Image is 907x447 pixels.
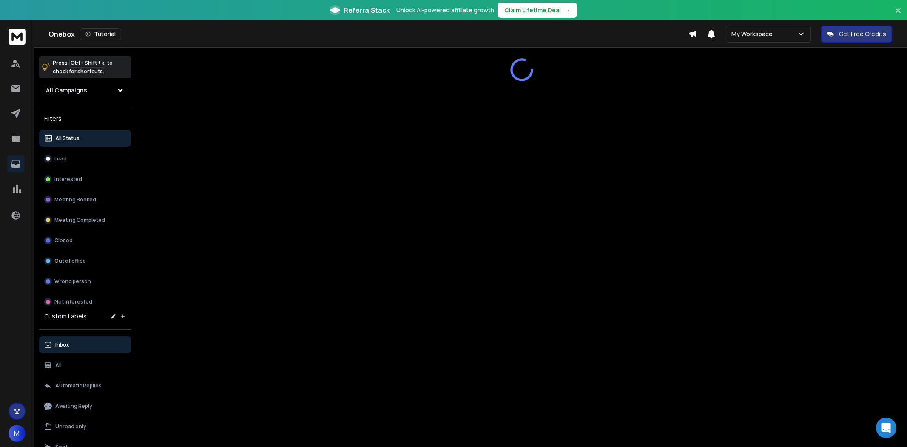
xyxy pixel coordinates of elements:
button: All Campaigns [39,82,131,99]
p: Closed [54,237,73,244]
button: Unread only [39,418,131,435]
p: Meeting Booked [54,196,96,203]
div: Open Intercom Messenger [876,418,896,438]
p: Lead [54,155,67,162]
button: Closed [39,232,131,249]
h3: Custom Labels [44,312,87,321]
span: → [564,6,570,14]
p: Automatic Replies [55,382,102,389]
span: Ctrl + Shift + k [69,58,105,68]
p: Not Interested [54,298,92,305]
button: Close banner [893,5,904,26]
button: All [39,357,131,374]
span: ReferralStack [344,5,390,15]
button: Tutorial [80,28,121,40]
button: Out of office [39,252,131,269]
p: Meeting Completed [54,217,105,223]
p: Unlock AI-powered affiliate growth [396,6,494,14]
p: All [55,362,62,369]
button: M [9,425,26,442]
button: Meeting Completed [39,212,131,229]
p: Get Free Credits [839,30,886,38]
p: Out of office [54,258,86,264]
button: Get Free Credits [821,26,892,43]
button: Interested [39,171,131,188]
p: Inbox [55,341,69,348]
p: My Workspace [731,30,776,38]
p: Wrong person [54,278,91,285]
p: Interested [54,176,82,183]
h3: Filters [39,113,131,125]
button: Inbox [39,336,131,353]
div: Onebox [48,28,688,40]
button: Meeting Booked [39,191,131,208]
button: Awaiting Reply [39,398,131,415]
p: All Status [55,135,80,142]
p: Awaiting Reply [55,403,92,410]
button: Claim Lifetime Deal→ [498,3,577,18]
button: Automatic Replies [39,377,131,394]
h1: All Campaigns [46,86,87,95]
button: Not Interested [39,293,131,310]
button: Wrong person [39,273,131,290]
p: Unread only [55,423,86,430]
button: All Status [39,130,131,147]
button: Lead [39,150,131,167]
p: Press to check for shortcuts. [53,59,113,76]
